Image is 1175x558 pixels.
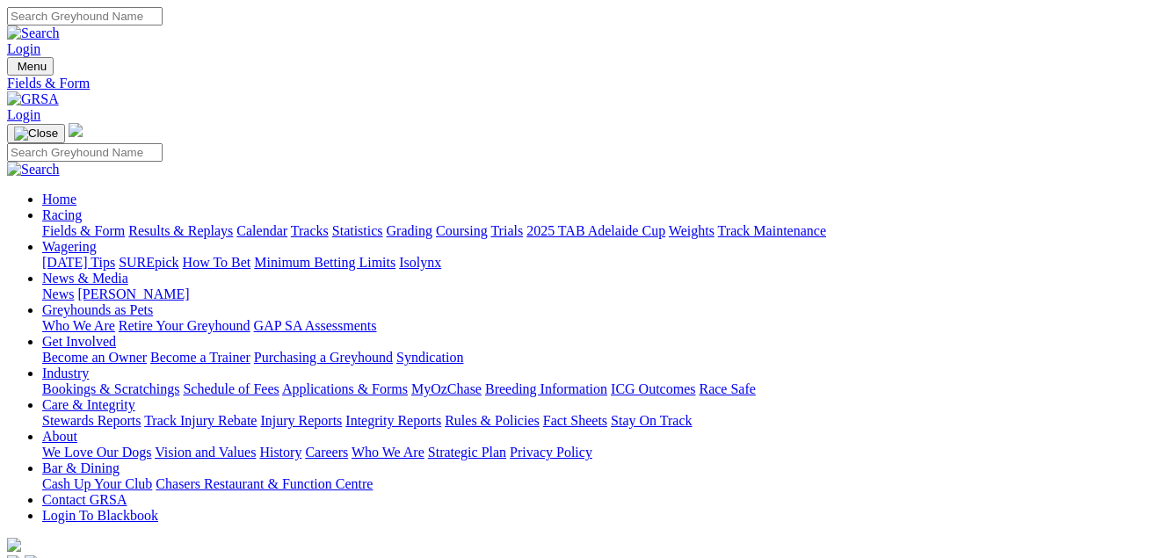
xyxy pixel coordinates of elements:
a: ICG Outcomes [611,381,695,396]
a: Race Safe [699,381,755,396]
div: Care & Integrity [42,413,1168,429]
img: Search [7,25,60,41]
a: Syndication [396,350,463,365]
a: Vision and Values [155,445,256,460]
a: Strategic Plan [428,445,506,460]
a: Privacy Policy [510,445,592,460]
a: Contact GRSA [42,492,127,507]
a: Track Maintenance [718,223,826,238]
a: About [42,429,77,444]
div: Greyhounds as Pets [42,318,1168,334]
a: We Love Our Dogs [42,445,151,460]
a: Bar & Dining [42,460,120,475]
a: Stay On Track [611,413,692,428]
a: Home [42,192,76,207]
div: Industry [42,381,1168,397]
a: Who We Are [352,445,424,460]
a: How To Bet [183,255,251,270]
a: Chasers Restaurant & Function Centre [156,476,373,491]
img: GRSA [7,91,59,107]
button: Toggle navigation [7,124,65,143]
input: Search [7,7,163,25]
a: Who We Are [42,318,115,333]
div: About [42,445,1168,460]
a: Cash Up Your Club [42,476,152,491]
img: logo-grsa-white.png [7,538,21,552]
a: Coursing [436,223,488,238]
div: Wagering [42,255,1168,271]
a: News [42,286,74,301]
a: Weights [669,223,714,238]
a: Become an Owner [42,350,147,365]
a: Breeding Information [485,381,607,396]
a: [DATE] Tips [42,255,115,270]
a: Care & Integrity [42,397,135,412]
div: News & Media [42,286,1168,302]
a: [PERSON_NAME] [77,286,189,301]
a: Statistics [332,223,383,238]
a: History [259,445,301,460]
a: Login To Blackbook [42,508,158,523]
a: Get Involved [42,334,116,349]
a: Integrity Reports [345,413,441,428]
a: Isolynx [399,255,441,270]
a: Rules & Policies [445,413,540,428]
img: Search [7,162,60,178]
a: Wagering [42,239,97,254]
a: Greyhounds as Pets [42,302,153,317]
a: SUREpick [119,255,178,270]
a: Login [7,41,40,56]
button: Toggle navigation [7,57,54,76]
a: Racing [42,207,82,222]
a: Grading [387,223,432,238]
a: Retire Your Greyhound [119,318,250,333]
a: Results & Replays [128,223,233,238]
a: Careers [305,445,348,460]
a: Injury Reports [260,413,342,428]
a: Become a Trainer [150,350,250,365]
a: Calendar [236,223,287,238]
a: GAP SA Assessments [254,318,377,333]
div: Racing [42,223,1168,239]
div: Get Involved [42,350,1168,366]
a: Stewards Reports [42,413,141,428]
input: Search [7,143,163,162]
img: Close [14,127,58,141]
a: Applications & Forms [282,381,408,396]
a: Bookings & Scratchings [42,381,179,396]
a: Industry [42,366,89,380]
a: Login [7,107,40,122]
a: Trials [490,223,523,238]
img: logo-grsa-white.png [69,123,83,137]
div: Bar & Dining [42,476,1168,492]
a: News & Media [42,271,128,286]
a: Purchasing a Greyhound [254,350,393,365]
a: Track Injury Rebate [144,413,257,428]
span: Menu [18,60,47,73]
a: Schedule of Fees [183,381,279,396]
a: Fields & Form [7,76,1168,91]
a: MyOzChase [411,381,482,396]
a: 2025 TAB Adelaide Cup [526,223,665,238]
a: Fields & Form [42,223,125,238]
a: Tracks [291,223,329,238]
a: Minimum Betting Limits [254,255,395,270]
a: Fact Sheets [543,413,607,428]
